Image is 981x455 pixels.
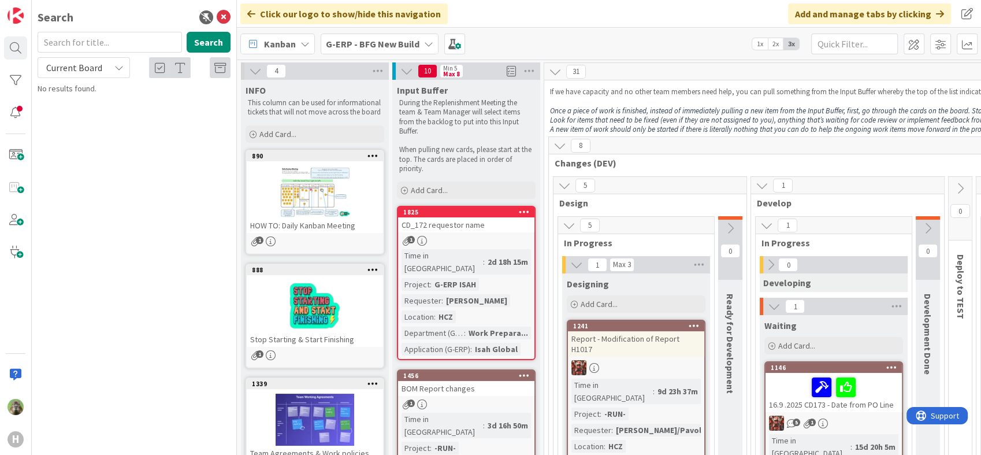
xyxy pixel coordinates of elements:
div: HCZ [605,440,626,453]
div: G-ERP ISAH [432,278,479,291]
div: Report - Modification of Report H1017 [568,331,704,357]
div: 1825 [403,208,534,216]
span: 0 [918,244,938,258]
span: Ready for Development [724,294,736,394]
div: 1339 [252,380,383,388]
button: Search [187,32,231,53]
div: Project [571,408,600,420]
div: 15d 20h 5m [852,441,898,453]
div: Work Prepara... [466,327,531,339]
div: CD_172 requestor name [398,217,534,232]
div: 888Stop Starting & Start Finishing [247,265,383,347]
span: : [483,419,485,432]
span: 5 [580,219,600,232]
div: JK [766,416,902,431]
div: 1456 [398,371,534,381]
div: 888 [252,266,383,274]
img: TT [8,399,24,415]
div: 890HOW TO: Daily Kanban Meeting [247,151,383,233]
p: When pulling new cards, please start at the top. The cards are placed in order of priority. [399,145,533,173]
img: JK [769,416,784,431]
div: Requester [571,424,611,436]
div: H [8,431,24,447]
div: Min 5 [443,65,457,71]
span: Kanban [264,37,296,51]
span: Input Buffer [397,84,448,96]
div: Time in [GEOGRAPHIC_DATA] [402,413,483,438]
div: Application (G-ERP) [402,343,470,356]
div: Location [571,440,604,453]
div: 1241 [568,321,704,331]
span: 2x [768,38,783,50]
a: 890HOW TO: Daily Kanban Meeting [246,150,384,254]
div: 1456 [403,372,534,380]
span: 0 [778,258,798,272]
div: Max 3 [613,262,631,268]
div: 1825 [398,207,534,217]
span: 10 [418,64,437,78]
div: 114616.9 .2025 CD173 - Date from PO Line [766,362,902,412]
div: Stop Starting & Start Finishing [247,332,383,347]
span: 0 [950,204,970,218]
div: Click our logo to show/hide this navigation [240,3,448,24]
span: 8 [571,139,590,153]
div: 1339 [247,379,383,389]
span: 5 [793,419,800,426]
span: 1x [752,38,768,50]
span: Develop [757,197,930,209]
div: 1146 [766,362,902,373]
div: Time in [GEOGRAPHIC_DATA] [571,379,653,404]
p: During the Replenishment Meeting the team & Team Manager will select items from the backlog to pu... [399,98,533,136]
span: : [604,440,605,453]
span: 3x [783,38,799,50]
span: Waiting [764,320,797,331]
div: 16.9 .2025 CD173 - Date from PO Line [766,373,902,412]
div: 890 [252,152,383,160]
span: Development Done [922,294,934,375]
span: : [850,441,852,453]
div: 888 [247,265,383,275]
div: JK [568,360,704,375]
div: 890 [247,151,383,161]
div: Project [402,278,430,291]
span: Add Card... [778,341,815,351]
b: G-ERP - BFG New Build [326,38,419,50]
img: JK [571,360,586,375]
a: 1825CD_172 requestor nameTime in [GEOGRAPHIC_DATA]:2d 18h 15mProject:G-ERP ISAHRequester:[PERSON_... [397,206,536,360]
div: Department (G-ERP) [402,327,464,339]
span: 4 [266,64,286,78]
div: 1241 [573,322,704,330]
div: BOM Report changes [398,381,534,396]
span: : [434,310,436,323]
div: HOW TO: Daily Kanban Meeting [247,218,383,233]
span: In Progress [761,237,897,249]
div: Isah Global [472,343,521,356]
span: : [430,278,432,291]
span: : [600,408,601,420]
div: 1456BOM Report changes [398,371,534,396]
img: Visit kanbanzone.com [8,8,24,24]
span: : [464,327,466,339]
div: [PERSON_NAME] [443,294,510,307]
div: Search [38,9,73,26]
div: -RUN- [601,408,629,420]
span: 1 [256,350,263,358]
div: -RUN- [432,442,459,454]
span: 1 [407,399,415,407]
div: Max 8 [443,71,460,77]
span: Design [559,197,732,209]
span: 1 [588,258,607,272]
div: [PERSON_NAME]/Pavol... [613,424,711,436]
div: No results found. [38,83,231,95]
span: In Progress [564,237,700,249]
span: 5 [575,179,595,193]
span: 0 [720,244,740,258]
span: : [611,424,613,436]
span: : [653,385,655,398]
span: INFO [246,84,266,96]
span: 31 [566,65,586,79]
span: 1 [785,299,805,313]
span: Add Card... [259,129,296,139]
span: Add Card... [411,185,448,195]
div: 9d 23h 37m [655,385,701,398]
